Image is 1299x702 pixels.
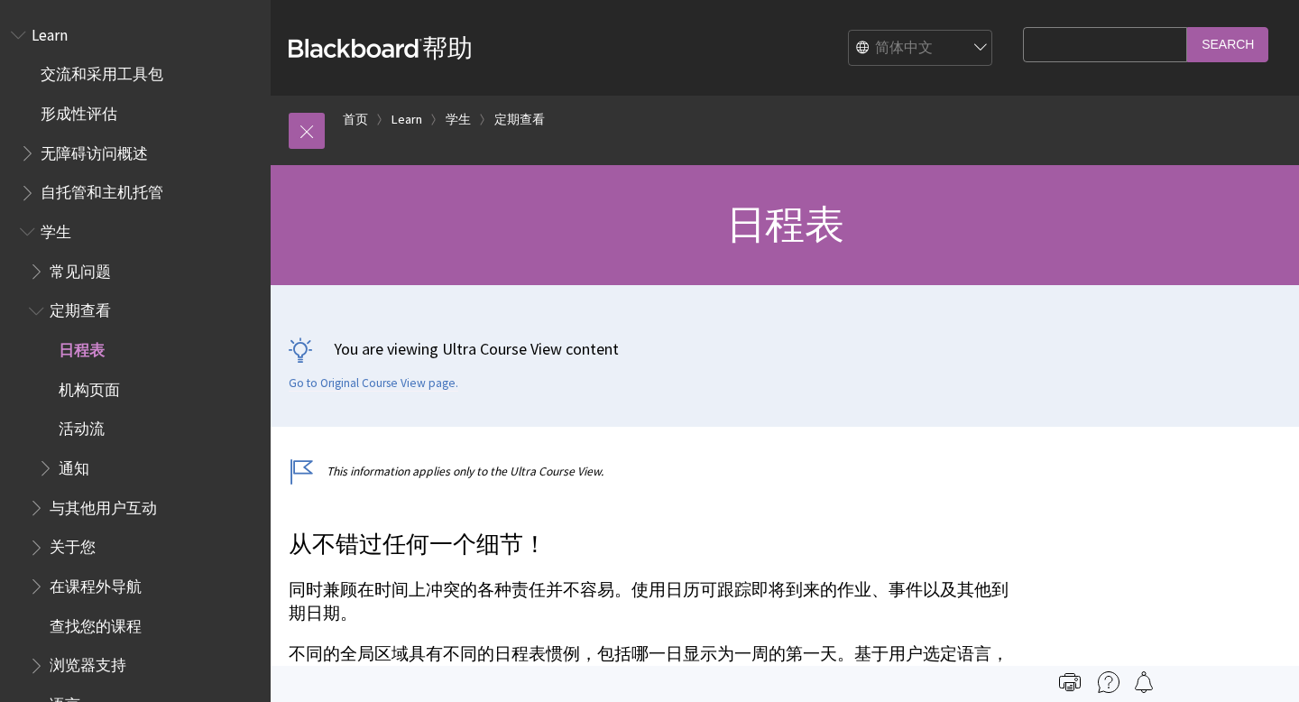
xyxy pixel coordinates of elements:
[59,335,105,359] span: 日程表
[289,337,1281,360] p: You are viewing Ultra Course View content
[50,611,142,635] span: 查找您的课程
[289,39,422,58] strong: Blackboard
[343,108,368,131] a: 首页
[59,453,89,477] span: 通知
[50,256,111,281] span: 常见问题
[50,493,157,517] span: 与其他用户互动
[289,463,1014,480] p: This information applies only to the Ultra Course View.
[392,108,422,131] a: Learn
[289,578,1014,625] p: 同时兼顾在时间上冲突的各种责任并不容易。使用日历可跟踪即将到来的作业、事件以及其他到期日期。
[59,414,105,439] span: 活动流
[41,138,148,162] span: 无障碍访问概述
[50,296,111,320] span: 定期查看
[50,532,96,557] span: 关于您
[446,108,471,131] a: 学生
[50,571,142,596] span: 在课程外导航
[1133,671,1155,693] img: Follow this page
[32,20,68,44] span: Learn
[849,31,993,67] select: Site Language Selector
[41,98,117,123] span: 形成性评估
[41,178,163,202] span: 自托管和主机托管
[59,374,120,399] span: 机构页面
[1187,27,1268,62] input: Search
[726,199,843,249] span: 日程表
[1059,671,1081,693] img: Print
[41,217,71,241] span: 学生
[289,375,458,392] a: Go to Original Course View page.
[1098,671,1119,693] img: More help
[41,60,163,84] span: 交流和采用工具包
[50,651,126,675] span: 浏览器支持
[289,529,1014,561] p: 从不错过任何一个细节！
[289,32,473,64] a: Blackboard帮助
[494,108,545,131] a: 定期查看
